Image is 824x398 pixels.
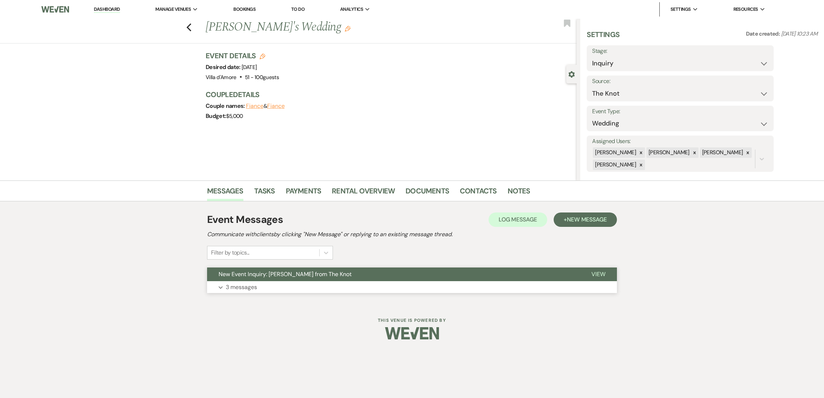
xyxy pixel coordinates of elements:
button: Log Message [489,212,547,227]
h3: Settings [587,29,619,45]
a: Rental Overview [332,185,395,201]
span: [DATE] 10:23 AM [781,30,818,37]
a: Messages [207,185,243,201]
span: Budget: [206,112,226,120]
span: Analytics [340,6,363,13]
span: Manage Venues [155,6,191,13]
span: Desired date: [206,63,242,71]
div: [PERSON_NAME] [593,160,637,170]
button: Edit [345,25,351,32]
div: [PERSON_NAME] [700,147,744,158]
a: Contacts [460,185,497,201]
p: 3 messages [226,283,257,292]
div: Filter by topics... [211,248,250,257]
button: 3 messages [207,281,617,293]
span: New Message [567,216,607,223]
span: Villa d'Amore [206,74,237,81]
label: Stage: [592,46,768,56]
button: Fiance [267,103,285,109]
span: New Event Inquiry: [PERSON_NAME] from The Knot [219,270,352,278]
button: +New Message [554,212,617,227]
span: Date created: [746,30,781,37]
label: Assigned Users: [592,136,768,147]
span: View [591,270,605,278]
span: [DATE] [242,64,257,71]
a: Dashboard [94,6,120,13]
button: Close lead details [568,70,575,77]
label: Event Type: [592,106,768,117]
a: Notes [508,185,530,201]
img: Weven Logo [385,321,439,346]
a: Payments [286,185,321,201]
h3: Couple Details [206,90,569,100]
span: Settings [670,6,691,13]
span: 51 - 100 guests [245,74,279,81]
a: To Do [291,6,305,12]
img: Weven Logo [41,2,69,17]
span: Resources [733,6,758,13]
span: Couple names: [206,102,246,110]
span: & [246,102,284,110]
span: Log Message [499,216,537,223]
button: New Event Inquiry: [PERSON_NAME] from The Knot [207,267,580,281]
a: Tasks [254,185,275,201]
a: Bookings [233,6,256,12]
h3: Event Details [206,51,279,61]
h1: [PERSON_NAME]'s Wedding [206,19,500,36]
label: Source: [592,76,768,87]
h2: Communicate with clients by clicking "New Message" or replying to an existing message thread. [207,230,617,239]
button: Fiance [246,103,264,109]
button: View [580,267,617,281]
span: $5,000 [226,113,243,120]
div: [PERSON_NAME] [646,147,691,158]
div: [PERSON_NAME] [593,147,637,158]
h1: Event Messages [207,212,283,227]
a: Documents [406,185,449,201]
